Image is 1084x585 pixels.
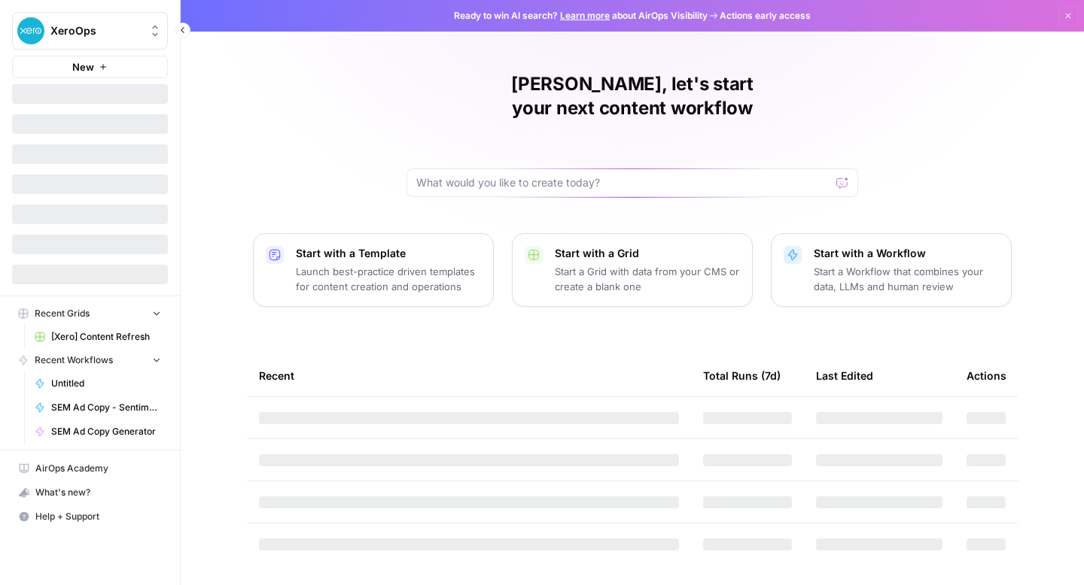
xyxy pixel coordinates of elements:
[51,330,161,344] span: [Xero] Content Refresh
[814,246,999,261] p: Start with a Workflow
[454,9,708,23] span: Ready to win AI search? about AirOps Visibility
[28,420,168,444] a: SEM Ad Copy Generator
[512,233,753,307] button: Start with a GridStart a Grid with data from your CMS or create a blank one
[12,56,168,78] button: New
[28,396,168,420] a: SEM Ad Copy - Sentiment Analysis
[13,481,167,504] div: What's new?
[967,355,1006,396] div: Actions
[416,175,830,190] input: What would you like to create today?
[771,233,1012,307] button: Start with a WorkflowStart a Workflow that combines your data, LLMs and human review
[816,355,873,396] div: Last Edited
[35,462,161,475] span: AirOps Academy
[51,377,161,390] span: Untitled
[12,12,168,50] button: Workspace: XeroOps
[72,59,94,74] span: New
[35,353,113,367] span: Recent Workflows
[35,307,90,320] span: Recent Grids
[406,72,858,120] h1: [PERSON_NAME], let's start your next content workflow
[253,233,494,307] button: Start with a TemplateLaunch best-practice driven templates for content creation and operations
[35,510,161,523] span: Help + Support
[17,17,44,44] img: XeroOps Logo
[12,480,168,505] button: What's new?
[560,10,610,21] a: Learn more
[28,325,168,349] a: [Xero] Content Refresh
[50,23,142,38] span: XeroOps
[296,264,481,294] p: Launch best-practice driven templates for content creation and operations
[259,355,679,396] div: Recent
[814,264,999,294] p: Start a Workflow that combines your data, LLMs and human review
[51,401,161,414] span: SEM Ad Copy - Sentiment Analysis
[12,302,168,325] button: Recent Grids
[703,355,781,396] div: Total Runs (7d)
[720,9,811,23] span: Actions early access
[12,505,168,529] button: Help + Support
[555,246,740,261] p: Start with a Grid
[51,425,161,438] span: SEM Ad Copy Generator
[12,349,168,371] button: Recent Workflows
[296,246,481,261] p: Start with a Template
[555,264,740,294] p: Start a Grid with data from your CMS or create a blank one
[12,456,168,480] a: AirOps Academy
[28,371,168,396] a: Untitled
